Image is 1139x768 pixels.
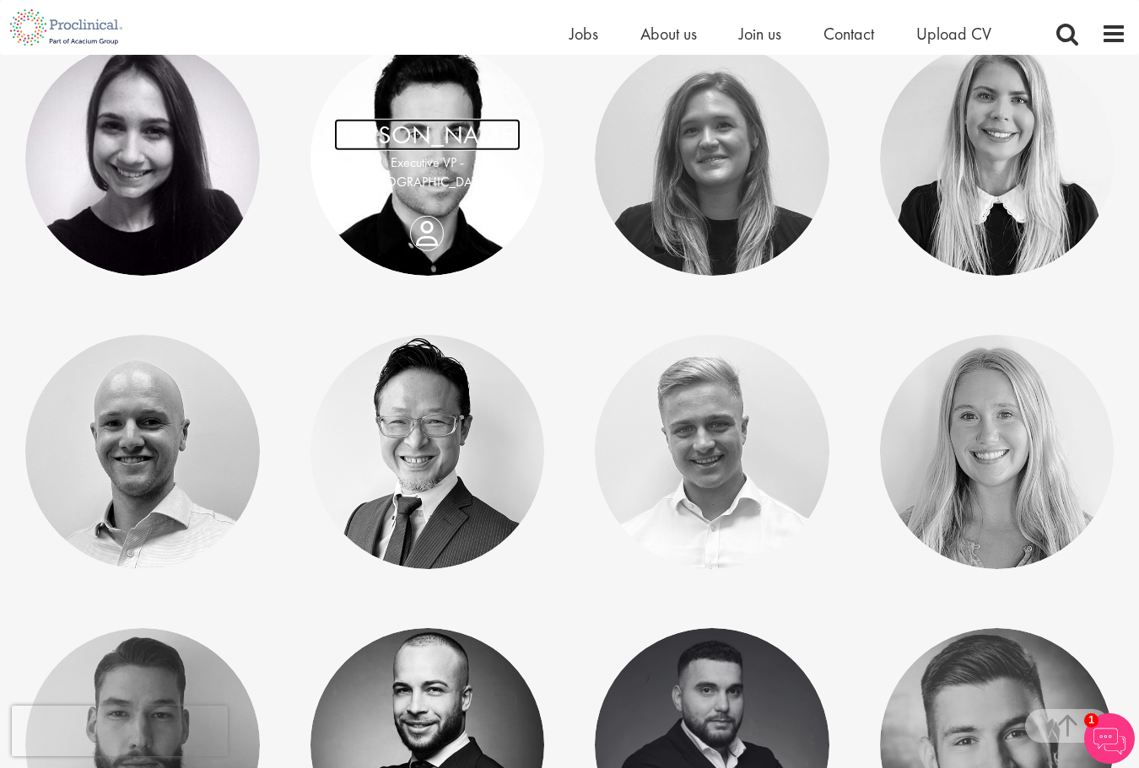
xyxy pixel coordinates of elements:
[916,23,991,45] a: Upload CV
[1084,713,1135,764] img: Chatbot
[640,23,697,45] a: About us
[1084,713,1099,728] span: 1
[327,153,528,192] p: Executive VP - [GEOGRAPHIC_DATA]
[569,23,598,45] a: Jobs
[12,706,228,756] iframe: reCAPTCHA
[334,119,521,151] a: [PERSON_NAME]
[739,23,781,45] a: Join us
[823,23,874,45] a: Contact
